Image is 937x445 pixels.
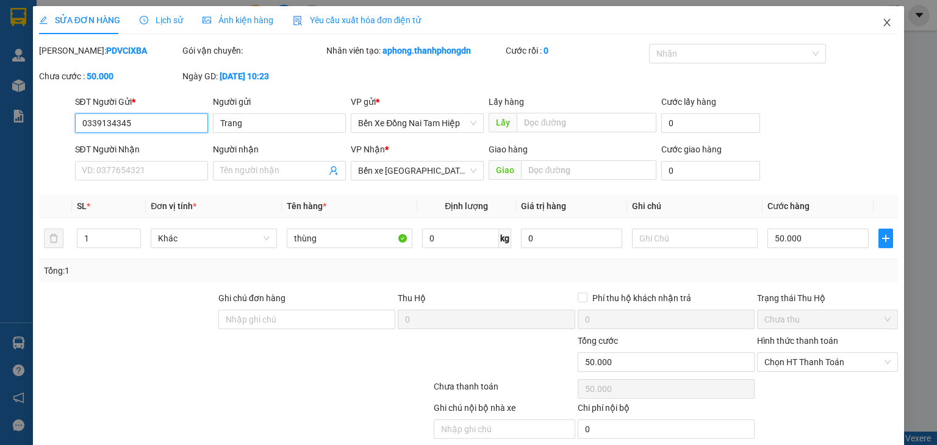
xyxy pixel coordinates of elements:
b: [DATE] 10:23 [220,71,269,81]
span: Bến xe Vĩnh Thuận [358,162,476,180]
span: Bến Xe Đồng Nai Tam Hiệp [358,114,476,132]
b: 50.000 [87,71,113,81]
label: Ghi chú đơn hàng [218,293,285,303]
th: Ghi chú [627,194,763,218]
div: [PERSON_NAME]: [39,44,180,57]
input: Ghi chú đơn hàng [218,310,395,329]
span: SL [77,201,87,211]
b: 0 [544,46,548,55]
span: Khác [158,229,269,247]
input: Nhập ghi chú [434,419,575,439]
input: Dọc đường [517,113,656,132]
input: Cước lấy hàng [661,113,760,133]
button: delete [44,229,63,248]
span: Đơn vị tính [151,201,196,211]
span: clock-circle [140,16,148,24]
span: Chưa thu [764,310,891,329]
span: Định lượng [445,201,488,211]
label: Hình thức thanh toán [757,336,838,346]
div: Nhân viên tạo: [326,44,503,57]
b: PDVCIXBA [106,46,147,55]
div: Gói vận chuyển: [182,44,323,57]
img: icon [293,16,303,26]
div: Người nhận [213,143,346,156]
span: Phí thu hộ khách nhận trả [587,291,696,305]
span: Giao hàng [489,144,528,154]
span: kg [499,229,511,248]
span: Cước hàng [767,201,810,211]
input: VD: Bàn, Ghế [287,229,412,248]
span: user-add [329,166,339,176]
input: Ghi Chú [632,229,758,248]
input: Cước giao hàng [661,161,760,180]
span: edit [39,16,48,24]
label: Cước lấy hàng [661,97,716,107]
span: Tên hàng [287,201,326,211]
span: Yêu cầu xuất hóa đơn điện tử [293,15,422,25]
div: Chưa thanh toán [433,380,576,401]
span: Thu Hộ [398,293,426,303]
span: plus [879,233,892,243]
label: Cước giao hàng [661,144,722,154]
span: Giao [489,160,521,180]
span: Tổng cước [578,336,618,346]
div: VP gửi [351,95,484,109]
div: Người gửi [213,95,346,109]
button: plus [878,229,893,248]
span: Lấy [489,113,517,132]
div: SĐT Người Nhận [75,143,208,156]
div: Ghi chú nội bộ nhà xe [434,401,575,419]
span: VP Nhận [351,144,385,154]
div: SĐT Người Gửi [75,95,208,109]
span: close [882,18,892,27]
span: Ảnh kiện hàng [203,15,273,25]
input: Dọc đường [521,160,656,180]
div: Trạng thái Thu Hộ [757,291,898,305]
span: Lấy hàng [489,97,524,107]
div: Cước rồi : [506,44,647,57]
div: Ngày GD: [182,69,323,83]
div: Chưa cước : [39,69,180,83]
b: aphong.thanhphongdn [382,46,471,55]
span: picture [203,16,211,24]
span: Chọn HT Thanh Toán [764,353,891,371]
div: Chi phí nội bộ [578,401,755,419]
span: Lịch sử [140,15,183,25]
button: Close [870,6,904,40]
span: Giá trị hàng [521,201,566,211]
div: Tổng: 1 [44,264,362,277]
span: SỬA ĐƠN HÀNG [39,15,120,25]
